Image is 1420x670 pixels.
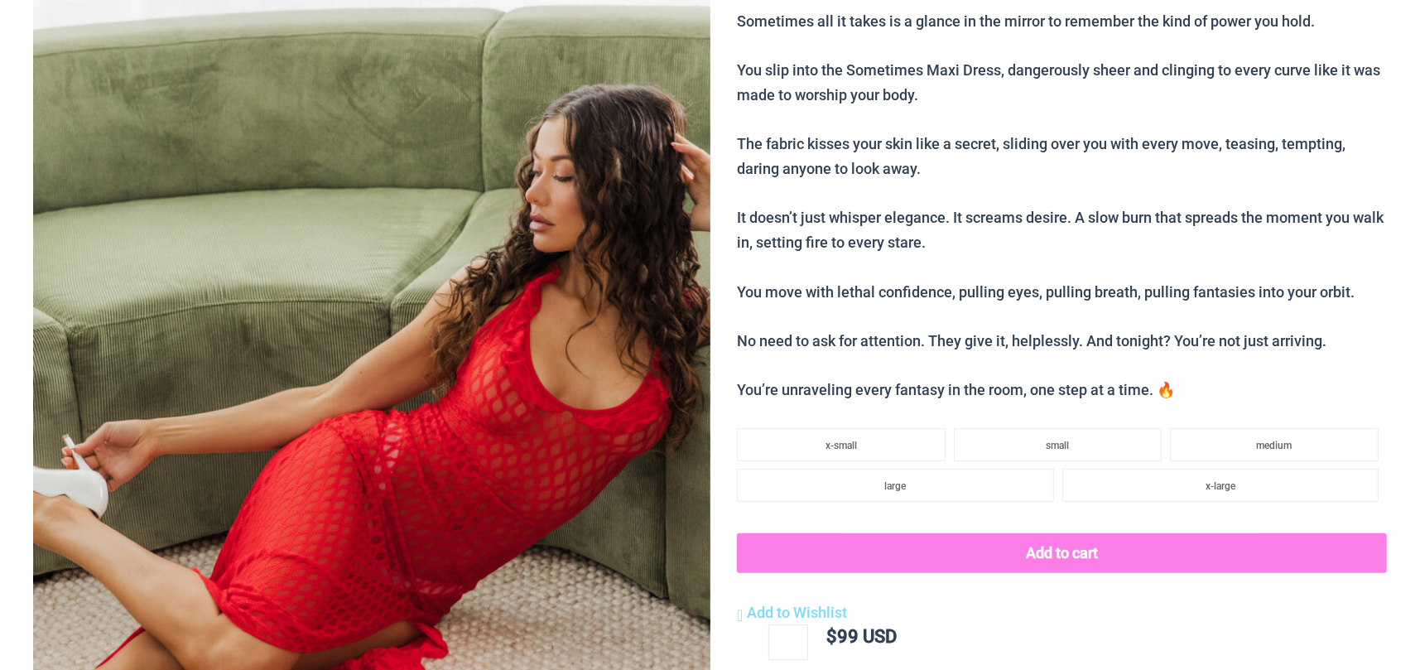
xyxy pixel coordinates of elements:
bdi: 99 USD [827,626,898,647]
li: small [954,428,1162,461]
li: x-large [1062,469,1379,502]
input: Product quantity [768,624,807,659]
span: x-small [826,440,857,451]
li: medium [1170,428,1379,461]
li: x-small [737,428,946,461]
span: $ [827,626,838,647]
span: medium [1257,440,1292,451]
span: Add to Wishlist [748,604,848,621]
span: large [884,480,906,492]
button: Add to cart [737,533,1387,573]
a: Add to Wishlist [737,600,847,625]
li: large [737,469,1053,502]
span: x-large [1206,480,1235,492]
span: small [1047,440,1070,451]
p: Sometimes all it takes is a glance in the mirror to remember the kind of power you hold. You slip... [737,9,1387,402]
